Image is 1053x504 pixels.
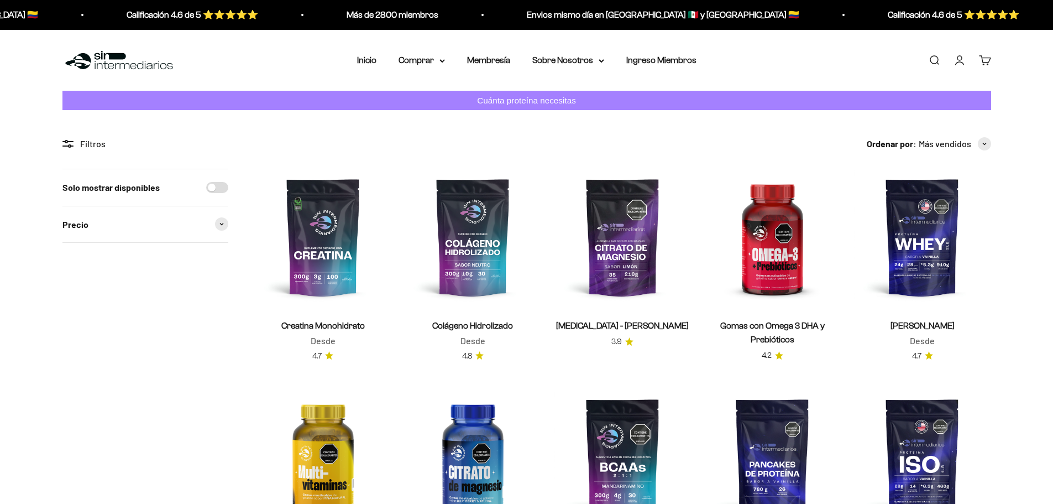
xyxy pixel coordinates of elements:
a: [PERSON_NAME] [890,321,955,330]
a: Colágeno Hidrolizado [432,321,513,330]
a: Creatina Monohidrato [281,321,365,330]
a: 4.74.7 de 5.0 estrellas [912,350,933,362]
sale-price: Desde [910,334,935,348]
span: 4.8 [462,350,472,362]
span: 4.7 [912,350,921,362]
span: Ordenar por: [867,137,916,151]
summary: Comprar [399,53,445,67]
a: Membresía [467,55,510,65]
span: 3.9 [611,336,622,348]
span: Más vendidos [919,137,971,151]
p: Más de 2800 miembros [345,8,437,22]
button: Más vendidos [919,137,991,151]
a: Ingreso Miembros [626,55,696,65]
a: 4.24.2 de 5.0 estrellas [762,350,783,362]
p: Envios mismo día en [GEOGRAPHIC_DATA] 🇲🇽 y [GEOGRAPHIC_DATA] 🇨🇴 [526,8,798,22]
a: 4.74.7 de 5.0 estrellas [312,350,333,362]
p: Calificación 4.6 de 5 ⭐️⭐️⭐️⭐️⭐️ [125,8,257,22]
div: Filtros [62,137,228,151]
summary: Sobre Nosotros [532,53,604,67]
summary: Precio [62,206,228,243]
a: 4.84.8 de 5.0 estrellas [462,350,484,362]
a: Gomas con Omega 3 DHA y Prebióticos [720,321,825,344]
sale-price: Desde [311,334,336,348]
label: Solo mostrar disponibles [62,180,160,195]
a: Inicio [357,55,376,65]
span: 4.2 [762,350,772,362]
sale-price: Desde [460,334,485,348]
span: Precio [62,217,88,232]
a: [MEDICAL_DATA] - [PERSON_NAME] [556,321,689,330]
a: 3.93.9 de 5.0 estrellas [611,336,633,348]
a: Cuánta proteína necesitas [62,91,991,110]
p: Calificación 4.6 de 5 ⭐️⭐️⭐️⭐️⭐️ [887,8,1018,22]
span: 4.7 [312,350,322,362]
p: Cuánta proteína necesitas [474,93,579,107]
